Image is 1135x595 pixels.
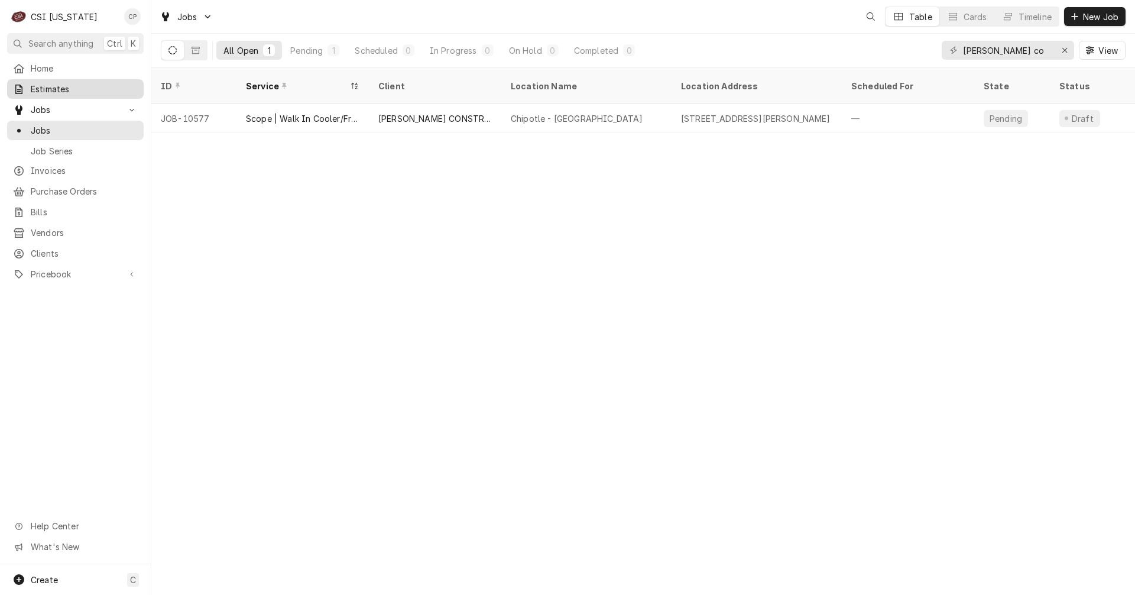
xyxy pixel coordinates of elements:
[31,62,138,75] span: Home
[31,11,98,23] div: CSI [US_STATE]
[31,185,138,198] span: Purchase Orders
[31,164,138,177] span: Invoices
[7,59,144,78] a: Home
[130,574,136,586] span: C
[124,8,141,25] div: CP
[131,37,136,50] span: K
[31,227,138,239] span: Vendors
[430,44,477,57] div: In Progress
[378,112,492,125] div: [PERSON_NAME] CONSTRUCTION COMPANY
[107,37,122,50] span: Ctrl
[31,247,138,260] span: Clients
[984,80,1040,92] div: State
[7,141,144,161] a: Job Series
[1096,44,1120,57] span: View
[7,202,144,222] a: Bills
[509,44,542,57] div: On Hold
[223,44,258,57] div: All Open
[28,37,93,50] span: Search anything
[964,11,987,23] div: Cards
[851,80,962,92] div: Scheduled For
[7,264,144,284] a: Go to Pricebook
[151,104,236,132] div: JOB-10577
[11,8,27,25] div: CSI Kentucky's Avatar
[681,112,831,125] div: [STREET_ADDRESS][PERSON_NAME]
[31,124,138,137] span: Jobs
[246,112,359,125] div: Scope | Walk In Cooler/Freezer Install
[31,268,120,280] span: Pricebook
[1064,7,1126,26] button: New Job
[7,223,144,242] a: Vendors
[7,182,144,201] a: Purchase Orders
[161,80,225,92] div: ID
[31,145,138,157] span: Job Series
[861,7,880,26] button: Open search
[963,41,1052,60] input: Keyword search
[31,206,138,218] span: Bills
[246,80,348,92] div: Service
[124,8,141,25] div: Craig Pierce's Avatar
[355,44,397,57] div: Scheduled
[7,100,144,119] a: Go to Jobs
[290,44,323,57] div: Pending
[909,11,932,23] div: Table
[988,112,1023,125] div: Pending
[155,7,218,27] a: Go to Jobs
[511,112,643,125] div: Chipotle - [GEOGRAPHIC_DATA]
[574,44,618,57] div: Completed
[405,44,412,57] div: 0
[31,541,137,553] span: What's New
[7,79,144,99] a: Estimates
[511,80,660,92] div: Location Name
[31,575,58,585] span: Create
[1070,112,1095,125] div: Draft
[1081,11,1121,23] span: New Job
[378,80,489,92] div: Client
[7,516,144,536] a: Go to Help Center
[7,33,144,54] button: Search anythingCtrlK
[7,161,144,180] a: Invoices
[842,104,974,132] div: —
[7,244,144,263] a: Clients
[31,104,120,116] span: Jobs
[1055,41,1074,60] button: Erase input
[7,121,144,140] a: Jobs
[7,537,144,557] a: Go to What's New
[11,8,27,25] div: C
[31,520,137,532] span: Help Center
[31,83,138,95] span: Estimates
[681,80,830,92] div: Location Address
[625,44,633,57] div: 0
[549,44,556,57] div: 0
[1019,11,1052,23] div: Timeline
[330,44,337,57] div: 1
[177,11,197,23] span: Jobs
[265,44,273,57] div: 1
[1079,41,1126,60] button: View
[484,44,491,57] div: 0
